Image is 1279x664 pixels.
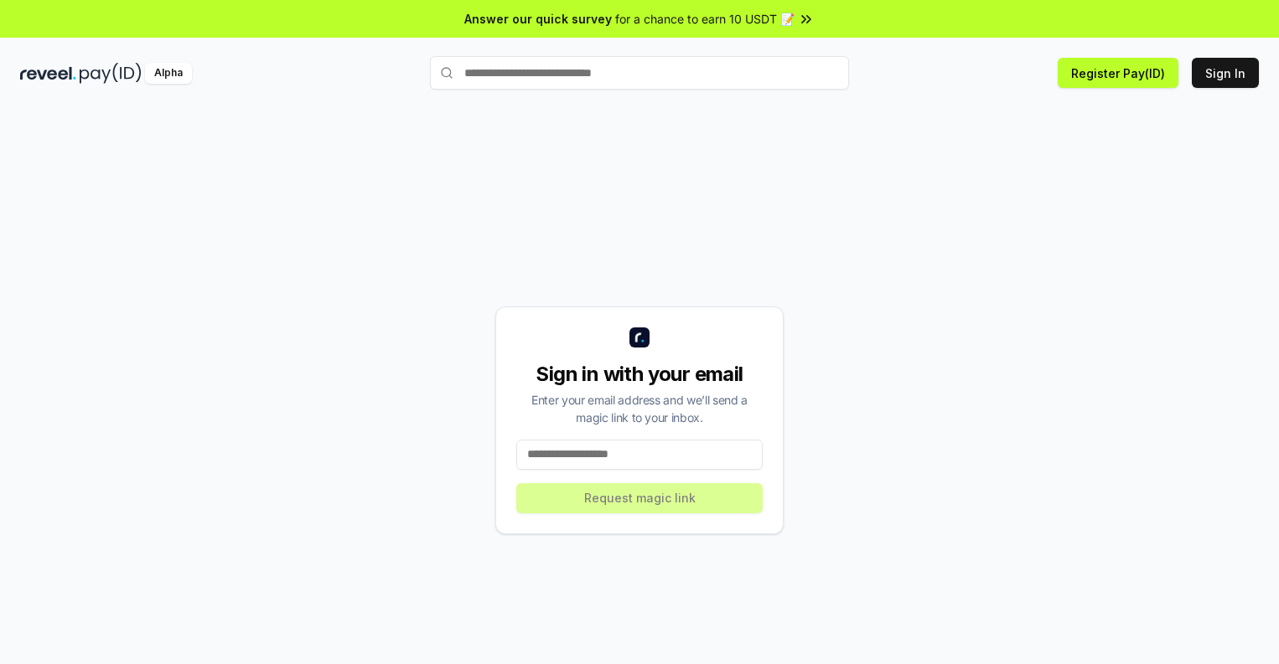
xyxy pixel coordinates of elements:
span: Answer our quick survey [464,10,612,28]
img: logo_small [629,327,650,347]
div: Sign in with your email [516,361,763,388]
button: Register Pay(ID) [1058,58,1178,88]
img: pay_id [80,63,142,84]
img: reveel_dark [20,63,76,84]
div: Enter your email address and we’ll send a magic link to your inbox. [516,391,763,426]
div: Alpha [145,63,192,84]
span: for a chance to earn 10 USDT 📝 [615,10,795,28]
button: Sign In [1192,58,1259,88]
